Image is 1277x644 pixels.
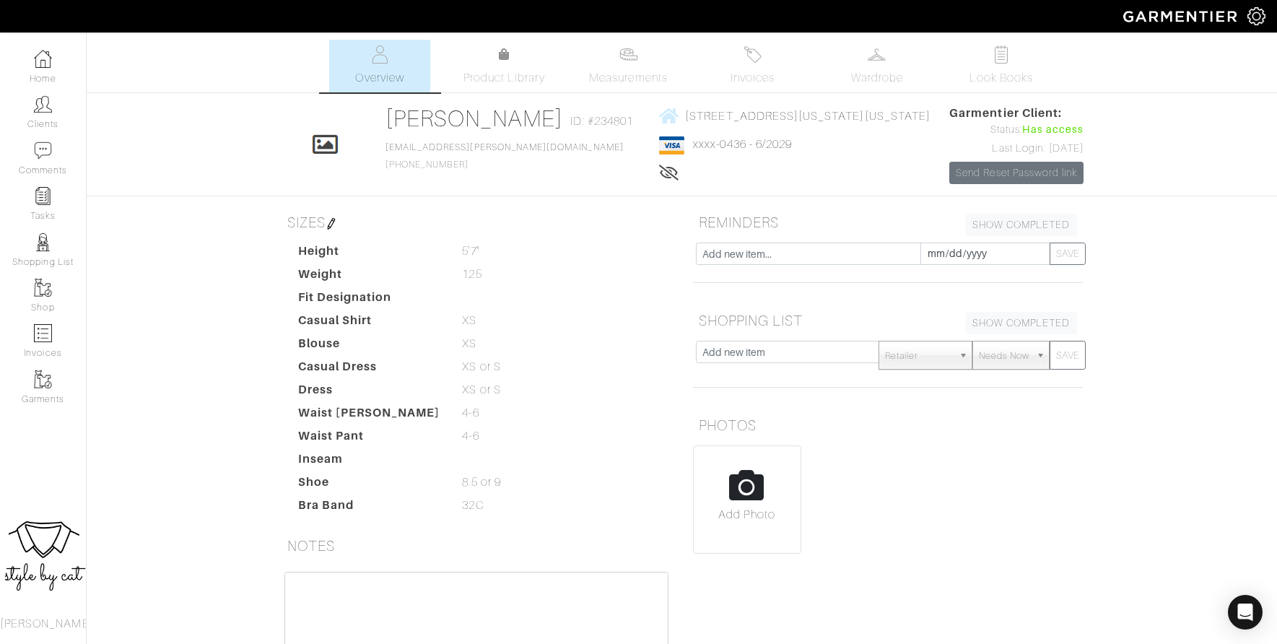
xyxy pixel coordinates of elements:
dt: Bra Band [287,497,452,520]
a: Send Reset Password link [949,162,1084,184]
dt: Casual Dress [287,358,452,381]
div: Status: [949,122,1084,138]
a: Measurements [578,40,679,92]
span: Measurements [589,69,668,87]
img: orders-27d20c2124de7fd6de4e0e44c1d41de31381a507db9b33961299e4e07d508b8c.svg [744,45,762,64]
img: clients-icon-6bae9207a08558b7cb47a8932f037763ab4055f8c8b6bfacd5dc20c3e0201464.png [34,95,52,113]
img: measurements-466bbee1fd09ba9460f595b01e5d73f9e2bff037440d3c8f018324cb6cdf7a4a.svg [619,45,637,64]
img: reminder-icon-8004d30b9f0a5d33ae49ab947aed9ed385cf756f9e5892f1edd6e32f2345188e.png [34,187,52,205]
span: Garmentier Client: [949,105,1084,122]
img: stylists-icon-eb353228a002819b7ec25b43dbf5f0378dd9e0616d9560372ff212230b889e62.png [34,233,52,251]
a: SHOW COMPLETED [966,312,1077,334]
img: todo-9ac3debb85659649dc8f770b8b6100bb5dab4b48dedcbae339e5042a72dfd3cc.svg [992,45,1010,64]
span: Wardrobe [851,69,903,87]
div: Open Intercom Messenger [1228,595,1263,630]
dt: Shoe [287,474,452,497]
a: Overview [329,40,430,92]
img: garments-icon-b7da505a4dc4fd61783c78ac3ca0ef83fa9d6f193b1c9dc38574b1d14d53ca28.png [34,279,52,297]
input: Add new item [696,341,880,363]
span: 8.5 or 9 [462,474,500,491]
a: Product Library [453,46,554,87]
a: [PERSON_NAME] [385,105,564,131]
a: SHOW COMPLETED [966,214,1077,236]
span: ID: #234801 [570,113,633,130]
dt: Dress [287,381,452,404]
span: Overview [355,69,404,87]
a: Look Books [951,40,1052,92]
dt: Casual Shirt [287,312,452,335]
span: XS or S [462,358,500,375]
img: basicinfo-40fd8af6dae0f16599ec9e87c0ef1c0a1fdea2edbe929e3d69a839185d80c458.svg [371,45,389,64]
a: [STREET_ADDRESS][US_STATE][US_STATE] [659,107,930,125]
span: 5'7" [462,243,479,260]
a: Invoices [702,40,803,92]
span: 4-6 [462,404,479,422]
h5: PHOTOS [693,411,1083,440]
input: Add new item... [696,243,921,265]
img: garmentier-logo-header-white-b43fb05a5012e4ada735d5af1a66efaba907eab6374d6393d1fbf88cb4ef424d.png [1116,4,1247,29]
dt: Waist Pant [287,427,452,451]
div: Last Login: [DATE] [949,141,1084,157]
a: [EMAIL_ADDRESS][PERSON_NAME][DOMAIN_NAME] [385,142,624,152]
img: gear-icon-white-bd11855cb880d31180b6d7d6211b90ccbf57a29d726f0c71d8c61bd08dd39cc2.png [1247,7,1265,25]
button: SAVE [1050,341,1086,370]
span: Look Books [969,69,1034,87]
span: [PHONE_NUMBER] [385,142,624,170]
span: Invoices [731,69,775,87]
img: comment-icon-a0a6a9ef722e966f86d9cbdc48e553b5cf19dbc54f86b18d962a5391bc8f6eb6.png [34,142,52,160]
h5: NOTES [282,531,671,560]
button: SAVE [1050,243,1086,265]
img: orders-icon-0abe47150d42831381b5fb84f609e132dff9fe21cb692f30cb5eec754e2cba89.png [34,324,52,342]
h5: SIZES [282,208,671,237]
dt: Height [287,243,452,266]
span: XS [462,335,476,352]
img: wardrobe-487a4870c1b7c33e795ec22d11cfc2ed9d08956e64fb3008fe2437562e282088.svg [868,45,886,64]
dt: Waist [PERSON_NAME] [287,404,452,427]
img: visa-934b35602734be37eb7d5d7e5dbcd2044c359bf20a24dc3361ca3fa54326a8a7.png [659,136,684,155]
a: Wardrobe [827,40,928,92]
dt: Weight [287,266,452,289]
span: 32C [462,497,484,514]
dt: Inseam [287,451,452,474]
dt: Fit Designation [287,289,452,312]
span: 4-6 [462,427,479,445]
h5: REMINDERS [693,208,1083,237]
span: XS or S [462,381,500,399]
span: XS [462,312,476,329]
h5: SHOPPING LIST [693,306,1083,335]
img: garments-icon-b7da505a4dc4fd61783c78ac3ca0ef83fa9d6f193b1c9dc38574b1d14d53ca28.png [34,370,52,388]
span: Needs Now [979,341,1029,370]
img: pen-cf24a1663064a2ec1b9c1bd2387e9de7a2fa800b781884d57f21acf72779bad2.png [326,218,337,230]
a: xxxx-0436 - 6/2029 [693,138,792,151]
span: Product Library [463,69,545,87]
span: 125 [462,266,481,283]
dt: Blouse [287,335,452,358]
span: [STREET_ADDRESS][US_STATE][US_STATE] [685,109,930,122]
span: Has access [1022,122,1084,138]
span: Retailer [885,341,953,370]
img: dashboard-icon-dbcd8f5a0b271acd01030246c82b418ddd0df26cd7fceb0bd07c9910d44c42f6.png [34,50,52,68]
